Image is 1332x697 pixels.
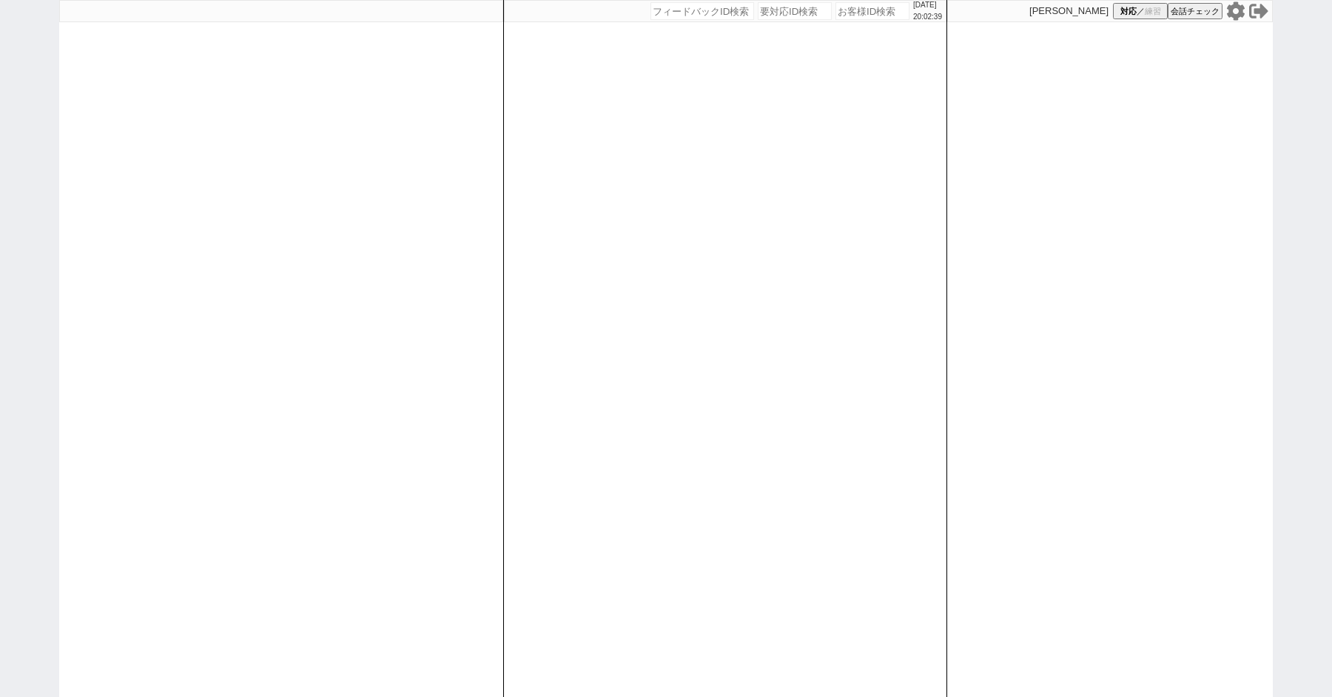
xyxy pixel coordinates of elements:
p: [PERSON_NAME] [1029,5,1109,17]
input: 要対応ID検索 [758,2,832,20]
button: 対応／練習 [1113,3,1168,19]
p: 20:02:39 [913,11,942,23]
input: お客様ID検索 [835,2,909,20]
button: 会話チェック [1168,3,1222,19]
input: フィードバックID検索 [650,2,754,20]
span: 練習 [1145,6,1161,17]
span: 会話チェック [1171,6,1220,17]
span: 対応 [1120,6,1137,17]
